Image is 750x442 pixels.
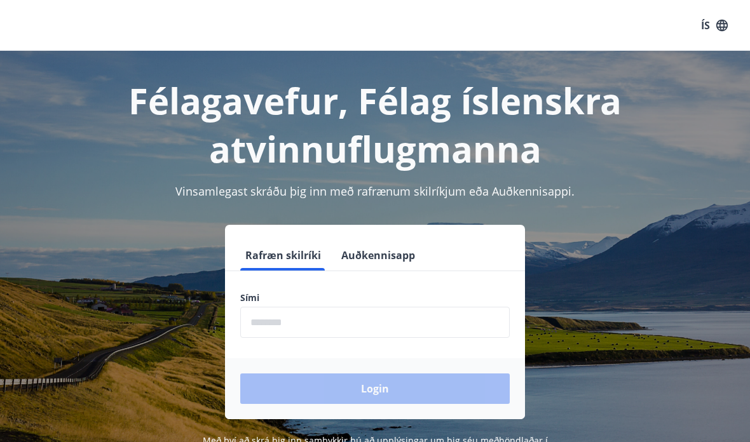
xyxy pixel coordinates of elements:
button: Auðkennisapp [336,240,420,271]
label: Sími [240,291,510,304]
span: Vinsamlegast skráðu þig inn með rafrænum skilríkjum eða Auðkennisappi. [175,184,575,199]
h1: Félagavefur, Félag íslenskra atvinnuflugmanna [15,76,735,173]
button: ÍS [694,14,735,37]
button: Rafræn skilríki [240,240,326,271]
